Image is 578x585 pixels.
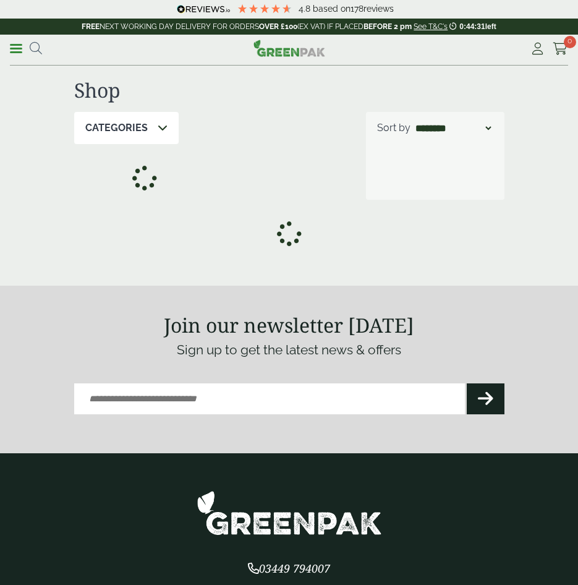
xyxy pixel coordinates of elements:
[164,312,414,338] strong: Join our newsletter [DATE]
[485,22,496,31] span: left
[197,490,382,536] img: GreenPak Supplies
[177,5,231,14] img: REVIEWS.io
[351,4,363,14] span: 178
[253,40,325,57] img: GreenPak Supplies
[413,121,493,135] select: Shop order
[553,40,568,58] a: 0
[248,561,330,576] span: 03449 794007
[363,22,412,31] strong: BEFORE 2 pm
[313,4,351,14] span: Based on
[259,22,297,31] strong: OVER £100
[299,4,313,14] span: 4.8
[459,22,485,31] span: 0:44:31
[248,563,330,575] a: 03449 794007
[553,43,568,55] i: Cart
[85,121,148,135] p: Categories
[377,121,410,135] p: Sort by
[530,43,545,55] i: My Account
[237,3,292,14] div: 4.78 Stars
[74,340,504,360] p: Sign up to get the latest news & offers
[363,4,394,14] span: reviews
[414,22,448,31] a: See T&C's
[564,36,576,48] span: 0
[74,79,504,102] h1: Shop
[82,22,100,31] strong: FREE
